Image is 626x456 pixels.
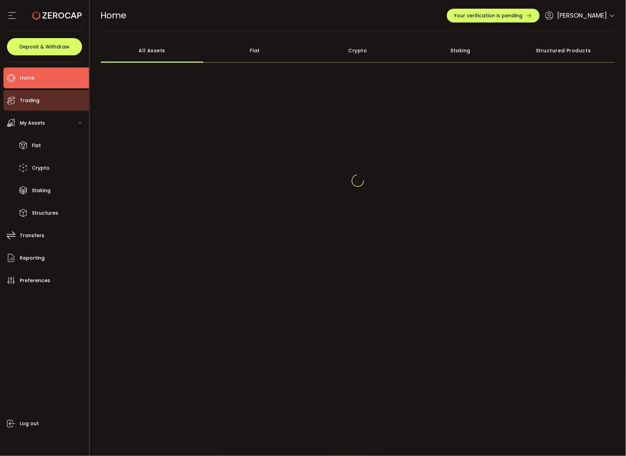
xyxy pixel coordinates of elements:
[32,208,58,218] span: Structures
[557,11,607,20] span: [PERSON_NAME]
[32,141,41,151] span: Fiat
[306,38,409,63] div: Crypto
[19,44,70,49] span: Deposit & Withdraw
[32,163,50,173] span: Crypto
[20,419,39,429] span: Log out
[101,38,204,63] div: All Assets
[544,381,626,456] iframe: Chat Widget
[20,118,45,128] span: My Assets
[447,9,540,23] button: Your verification is pending
[409,38,512,63] div: Staking
[7,38,82,55] button: Deposit & Withdraw
[20,276,50,286] span: Preferences
[101,9,126,21] span: Home
[20,253,45,263] span: Reporting
[32,186,51,196] span: Staking
[512,38,615,63] div: Structured Products
[20,73,35,83] span: Home
[20,231,44,241] span: Transfers
[20,96,39,106] span: Trading
[203,38,306,63] div: Fiat
[454,13,523,18] span: Your verification is pending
